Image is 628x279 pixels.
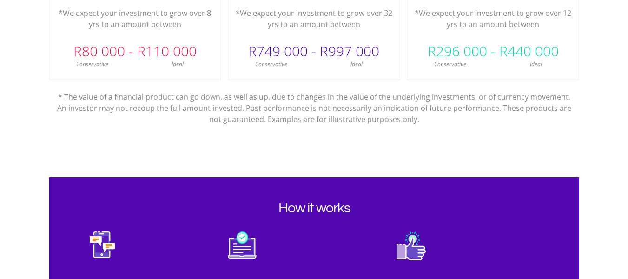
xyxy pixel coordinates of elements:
p: *We expect your investment to grow over 32 yrs to an amount between [236,7,392,30]
img: 2-portfolio.svg [228,231,257,272]
div: Ideal [135,60,220,68]
div: R80 000 - R110 000 [50,37,220,65]
div: Ideal [493,60,579,68]
img: 3-relax.svg [397,231,426,274]
div: Conservative [50,60,135,68]
div: Conservative [229,60,314,68]
p: *We expect your investment to grow over 12 yrs to an amount between [415,7,571,30]
div: R296 000 - R440 000 [408,37,578,65]
div: Conservative [408,60,493,68]
img: 1-yourself.svg [90,231,115,272]
h2: How it works [71,200,557,217]
div: R749 000 - R997 000 [229,37,399,65]
div: Ideal [314,60,399,68]
p: *We expect your investment to grow over 8 yrs to an amount between [57,7,213,30]
p: * The value of a financial product can go down, as well as up, due to changes in the value of the... [56,80,572,125]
